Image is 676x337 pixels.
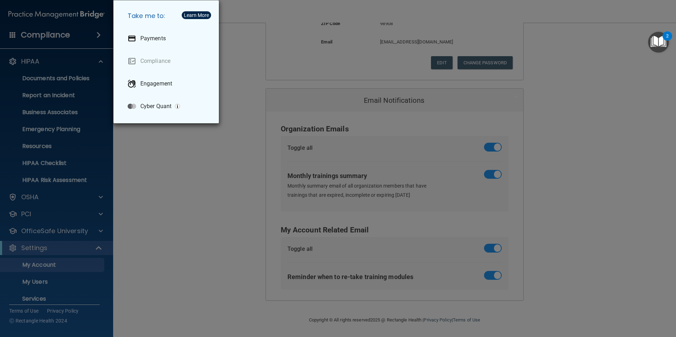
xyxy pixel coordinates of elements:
p: Cyber Quant [140,103,171,110]
h5: Take me to: [122,6,213,26]
button: Learn More [182,11,211,19]
a: Cyber Quant [122,96,213,116]
div: Learn More [184,13,209,18]
p: Engagement [140,80,172,87]
div: 2 [666,36,669,45]
button: Open Resource Center, 2 new notifications [648,32,669,53]
a: Engagement [122,74,213,94]
a: Payments [122,29,213,48]
p: Payments [140,35,166,42]
a: Compliance [122,51,213,71]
